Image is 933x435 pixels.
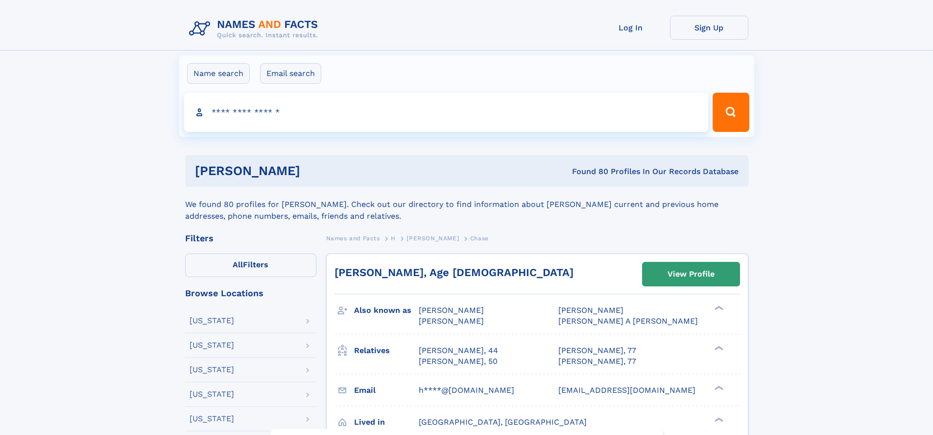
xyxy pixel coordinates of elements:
div: Filters [185,234,316,243]
h3: Also known as [354,302,419,319]
div: ❯ [712,384,724,391]
div: View Profile [668,263,715,285]
h1: [PERSON_NAME] [195,165,436,177]
h3: Relatives [354,342,419,359]
a: [PERSON_NAME], 77 [558,356,636,367]
div: [US_STATE] [190,341,234,349]
span: [PERSON_NAME] [407,235,459,242]
a: Names and Facts [326,232,380,244]
span: [GEOGRAPHIC_DATA], [GEOGRAPHIC_DATA] [419,417,587,427]
img: Logo Names and Facts [185,16,326,42]
label: Name search [187,63,250,84]
span: [PERSON_NAME] [558,306,623,315]
div: Found 80 Profiles In Our Records Database [436,166,739,177]
div: ❯ [712,345,724,351]
a: [PERSON_NAME], 77 [558,345,636,356]
button: Search Button [713,93,749,132]
span: All [233,260,243,269]
a: [PERSON_NAME], Age [DEMOGRAPHIC_DATA] [335,266,574,279]
div: Browse Locations [185,289,316,298]
div: ❯ [712,305,724,311]
h3: Email [354,382,419,399]
input: search input [184,93,709,132]
span: [PERSON_NAME] [419,316,484,326]
label: Email search [260,63,321,84]
label: Filters [185,254,316,277]
span: Chase [470,235,489,242]
div: [US_STATE] [190,390,234,398]
div: [US_STATE] [190,415,234,423]
a: [PERSON_NAME], 44 [419,345,498,356]
div: ❯ [712,416,724,423]
span: [PERSON_NAME] A [PERSON_NAME] [558,316,698,326]
span: [EMAIL_ADDRESS][DOMAIN_NAME] [558,385,695,395]
a: Sign Up [670,16,748,40]
a: [PERSON_NAME], 50 [419,356,498,367]
a: [PERSON_NAME] [407,232,459,244]
div: [US_STATE] [190,366,234,374]
h3: Lived in [354,414,419,431]
a: H [391,232,396,244]
span: H [391,235,396,242]
div: We found 80 profiles for [PERSON_NAME]. Check out our directory to find information about [PERSON... [185,187,748,222]
div: [US_STATE] [190,317,234,325]
a: Log In [592,16,670,40]
span: [PERSON_NAME] [419,306,484,315]
a: View Profile [643,262,740,286]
